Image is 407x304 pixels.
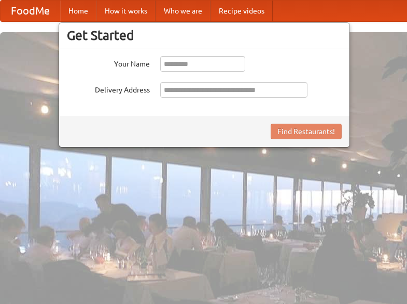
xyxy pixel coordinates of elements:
[156,1,210,21] a: Who we are
[67,56,150,69] label: Your Name
[271,124,342,139] button: Find Restaurants!
[67,82,150,95] label: Delivery Address
[96,1,156,21] a: How it works
[1,1,60,21] a: FoodMe
[60,1,96,21] a: Home
[67,28,342,43] h3: Get Started
[210,1,273,21] a: Recipe videos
